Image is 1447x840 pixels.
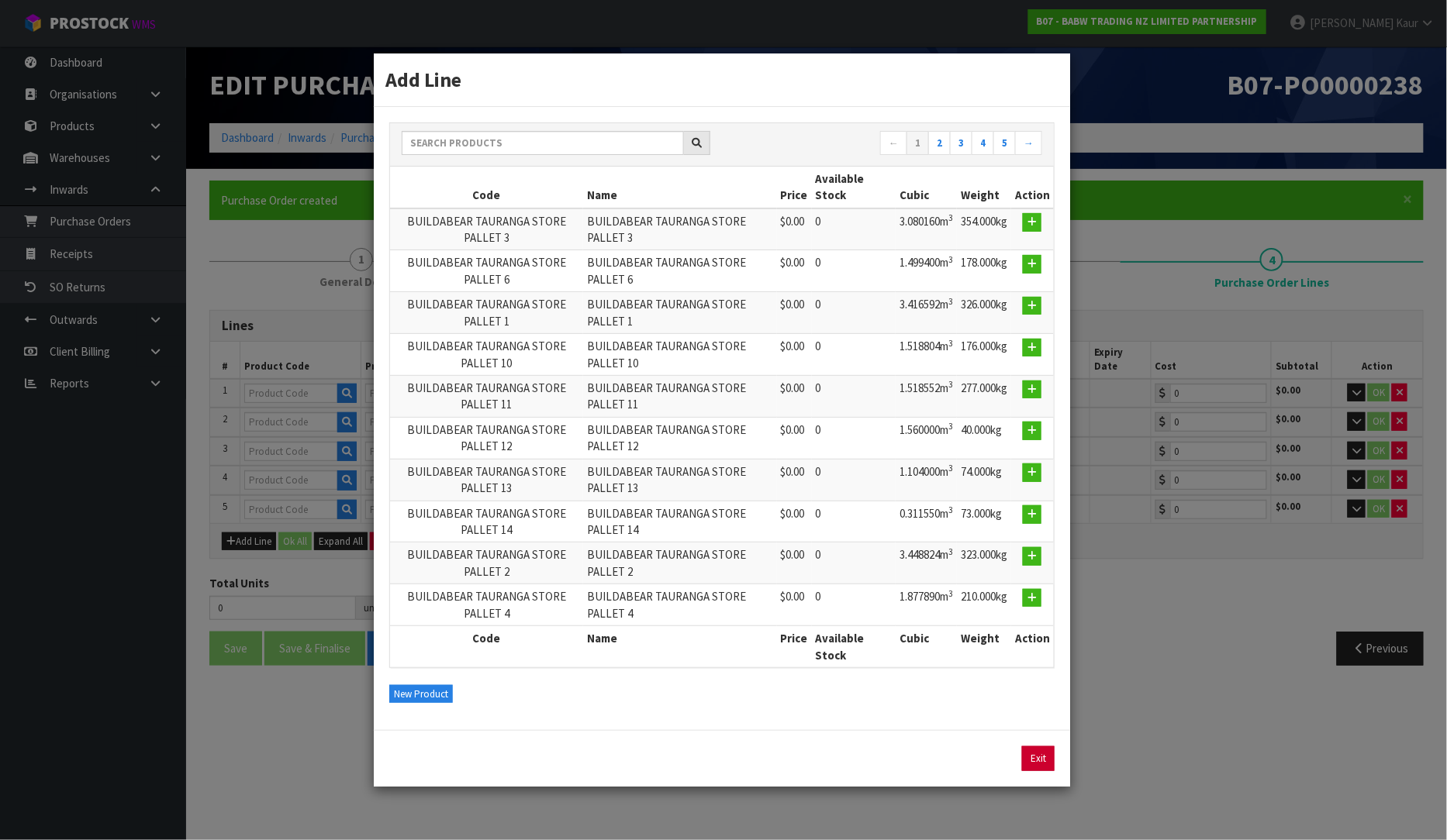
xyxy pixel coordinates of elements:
[957,376,1011,418] td: 277.000kg
[812,292,896,334] td: 0
[812,208,896,250] td: 0
[948,212,953,223] sup: 3
[957,542,1011,584] td: 323.000kg
[777,417,812,459] td: $0.00
[1022,746,1055,771] a: Exit
[583,584,776,626] td: BUILDABEAR TAURANGA STORE PALLET 4
[896,334,957,376] td: 1.518804m
[583,376,776,418] td: BUILDABEAR TAURANGA STORE PALLET 11
[896,208,957,250] td: 3.080160m
[777,250,812,292] td: $0.00
[948,546,953,557] sup: 3
[812,584,896,626] td: 0
[583,417,776,459] td: BUILDABEAR TAURANGA STORE PALLET 12
[390,208,583,250] td: BUILDABEAR TAURANGA STORE PALLET 3
[390,417,583,459] td: BUILDABEAR TAURANGA STORE PALLET 12
[957,208,1011,250] td: 354.000kg
[390,292,583,334] td: BUILDABEAR TAURANGA STORE PALLET 1
[812,459,896,501] td: 0
[777,584,812,626] td: $0.00
[957,417,1011,459] td: 40.000kg
[812,334,896,376] td: 0
[928,131,951,156] a: 2
[390,584,583,626] td: BUILDABEAR TAURANGA STORE PALLET 4
[777,208,812,250] td: $0.00
[896,501,957,542] td: 0.311550m
[957,292,1011,334] td: 326.000kg
[907,131,929,156] a: 1
[390,459,583,501] td: BUILDABEAR TAURANGA STORE PALLET 13
[402,131,684,155] input: Search products
[896,459,957,501] td: 1.104000m
[385,65,1058,94] h3: Add Line
[896,417,957,459] td: 1.560000m
[583,626,776,667] th: Name
[583,292,776,334] td: BUILDABEAR TAURANGA STORE PALLET 1
[957,334,1011,376] td: 176.000kg
[777,501,812,542] td: $0.00
[777,334,812,376] td: $0.00
[777,542,812,584] td: $0.00
[390,542,583,584] td: BUILDABEAR TAURANGA STORE PALLET 2
[734,131,1042,158] nav: Page navigation
[812,250,896,292] td: 0
[1015,131,1042,156] a: →
[896,250,957,292] td: 1.499400m
[880,131,907,156] a: ←
[896,584,957,626] td: 1.877890m
[390,250,583,292] td: BUILDABEAR TAURANGA STORE PALLET 6
[390,501,583,542] td: BUILDABEAR TAURANGA STORE PALLET 14
[812,626,896,667] th: Available Stock
[957,501,1011,542] td: 73.000kg
[390,334,583,376] td: BUILDABEAR TAURANGA STORE PALLET 10
[583,459,776,501] td: BUILDABEAR TAURANGA STORE PALLET 13
[583,542,776,584] td: BUILDABEAR TAURANGA STORE PALLET 2
[896,376,957,418] td: 1.518552m
[812,501,896,542] td: 0
[583,167,776,208] th: Name
[390,376,583,418] td: BUILDABEAR TAURANGA STORE PALLET 11
[896,542,957,584] td: 3.448824m
[957,167,1011,208] th: Weight
[948,421,953,432] sup: 3
[948,379,953,390] sup: 3
[390,626,583,667] th: Code
[957,459,1011,501] td: 74.000kg
[812,542,896,584] td: 0
[948,463,953,473] sup: 3
[389,685,453,704] button: New Product
[957,626,1011,667] th: Weight
[1011,626,1054,667] th: Action
[948,338,953,349] sup: 3
[896,167,957,208] th: Cubic
[957,584,1011,626] td: 210.000kg
[777,459,812,501] td: $0.00
[1011,167,1054,208] th: Action
[896,292,957,334] td: 3.416592m
[896,626,957,667] th: Cubic
[777,626,812,667] th: Price
[390,167,583,208] th: Code
[972,131,994,156] a: 4
[950,131,972,156] a: 3
[957,250,1011,292] td: 178.000kg
[812,376,896,418] td: 0
[777,167,812,208] th: Price
[812,167,896,208] th: Available Stock
[777,376,812,418] td: $0.00
[948,504,953,515] sup: 3
[993,131,1016,156] a: 5
[948,254,953,265] sup: 3
[777,292,812,334] td: $0.00
[812,417,896,459] td: 0
[583,250,776,292] td: BUILDABEAR TAURANGA STORE PALLET 6
[583,208,776,250] td: BUILDABEAR TAURANGA STORE PALLET 3
[583,334,776,376] td: BUILDABEAR TAURANGA STORE PALLET 10
[948,588,953,599] sup: 3
[583,501,776,542] td: BUILDABEAR TAURANGA STORE PALLET 14
[948,296,953,307] sup: 3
